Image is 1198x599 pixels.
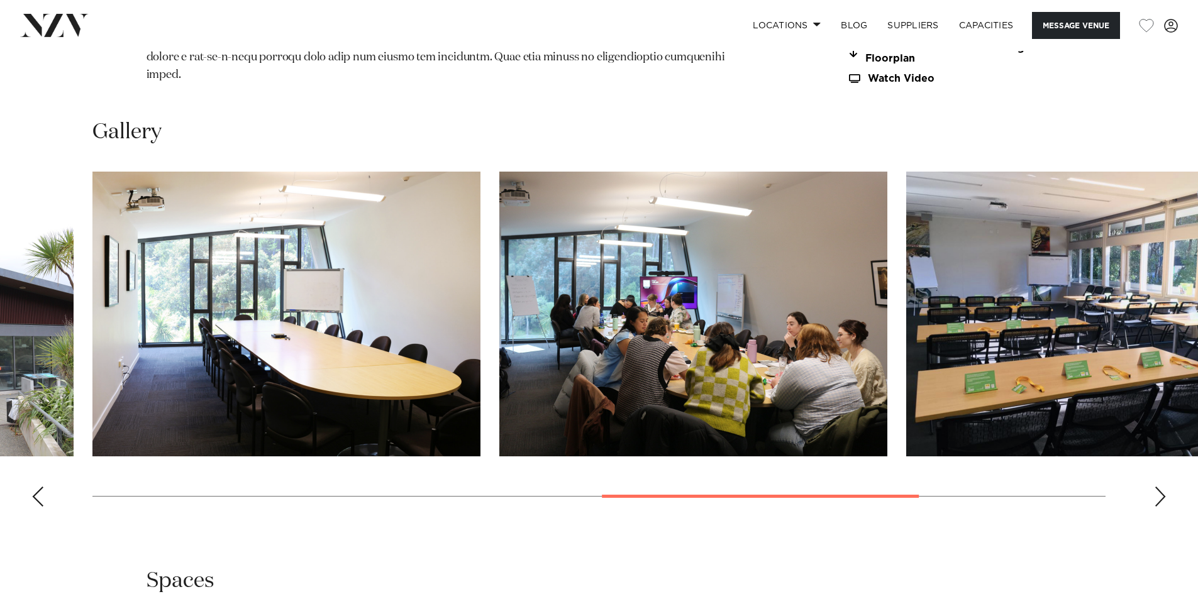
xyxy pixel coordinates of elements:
a: BLOG [831,12,877,39]
swiper-slide: 6 / 8 [499,172,887,456]
h2: Gallery [92,118,162,146]
h2: Spaces [147,567,214,595]
a: Download The Nest Te Kōhanga Floorplan [847,42,1052,63]
a: Capacities [949,12,1024,39]
a: Watch Video [847,74,1052,84]
a: Locations [743,12,831,39]
swiper-slide: 5 / 8 [92,172,480,456]
a: SUPPLIERS [877,12,948,39]
button: Message Venue [1032,12,1120,39]
img: nzv-logo.png [20,14,89,36]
